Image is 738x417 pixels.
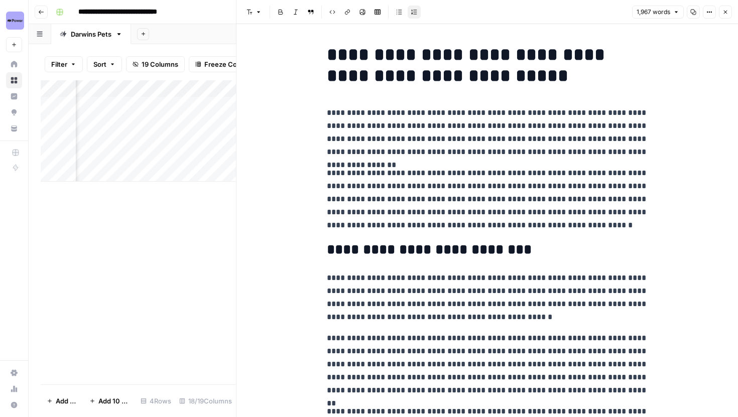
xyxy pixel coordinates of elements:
[175,393,236,409] div: 18/19 Columns
[6,104,22,120] a: Opportunities
[637,8,670,17] span: 1,967 words
[142,59,178,69] span: 19 Columns
[87,56,122,72] button: Sort
[6,381,22,397] a: Usage
[6,365,22,381] a: Settings
[71,29,111,39] div: Darwins Pets
[137,393,175,409] div: 4 Rows
[6,72,22,88] a: Browse
[189,56,263,72] button: Freeze Columns
[126,56,185,72] button: 19 Columns
[45,56,83,72] button: Filter
[6,88,22,104] a: Insights
[93,59,106,69] span: Sort
[6,8,22,33] button: Workspace: Power Digital
[98,396,131,406] span: Add 10 Rows
[51,59,67,69] span: Filter
[6,120,22,136] a: Your Data
[6,397,22,413] button: Help + Support
[632,6,684,19] button: 1,967 words
[204,59,256,69] span: Freeze Columns
[56,396,77,406] span: Add Row
[51,24,131,44] a: Darwins Pets
[83,393,137,409] button: Add 10 Rows
[6,12,24,30] img: Power Digital Logo
[6,56,22,72] a: Home
[41,393,83,409] button: Add Row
